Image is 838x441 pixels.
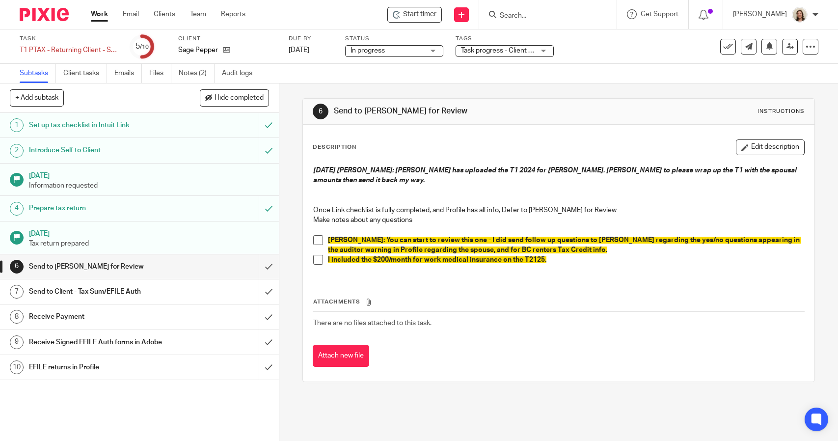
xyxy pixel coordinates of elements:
h1: Introduce Self to Client [29,143,176,158]
a: Audit logs [222,64,260,83]
div: 5 [135,41,149,52]
small: /10 [140,44,149,50]
a: Reports [221,9,245,19]
h1: Receive Payment [29,309,176,324]
em: [DATE] [PERSON_NAME]: [PERSON_NAME] has uploaded the T1 2024 for [PERSON_NAME]. [PERSON_NAME] to ... [313,167,798,184]
span: [DATE] [289,47,309,54]
p: Make notes about any questions [313,215,804,225]
h1: Prepare tax return [29,201,176,216]
span: There are no files attached to this task. [313,320,432,327]
h1: Set up tax checklist in Intuit Link [29,118,176,133]
div: 10 [10,360,24,374]
p: Description [313,143,356,151]
a: Team [190,9,206,19]
span: Hide completed [215,94,264,102]
h1: Receive Signed EFILE Auth forms in Adobe [29,335,176,350]
p: [PERSON_NAME] [733,9,787,19]
h1: EFILE returns in Profile [29,360,176,375]
a: Emails [114,64,142,83]
div: 7 [10,285,24,299]
a: Subtasks [20,64,56,83]
button: + Add subtask [10,89,64,106]
div: T1 PTAX - Returning Client - Sole Prop Bus T2125 - 2024 [20,45,118,55]
span: [PERSON_NAME]: You can start to review this one - I did send follow up questions to [PERSON_NAME]... [328,237,801,253]
span: Attachments [313,299,360,304]
p: Once Link checklist is fully completed, and Profile has all info, Defer to [PERSON_NAME] for Review [313,205,804,215]
div: 9 [10,335,24,349]
p: Information requested [29,181,269,191]
div: 8 [10,310,24,324]
label: Due by [289,35,333,43]
a: Work [91,9,108,19]
button: Hide completed [200,89,269,106]
div: 1 [10,118,24,132]
p: Sage Pepper [178,45,218,55]
img: Morgan.JPG [792,7,808,23]
a: Client tasks [63,64,107,83]
h1: Send to [PERSON_NAME] for Review [29,259,176,274]
span: I included the $200/month for work medical insurance on the T2125. [328,256,546,263]
div: Instructions [757,108,805,115]
label: Client [178,35,276,43]
button: Edit description [736,139,805,155]
button: Attach new file [313,345,369,367]
label: Status [345,35,443,43]
input: Search [499,12,587,21]
label: Tags [456,35,554,43]
h1: [DATE] [29,168,269,181]
div: 4 [10,202,24,216]
div: 2 [10,144,24,158]
span: In progress [351,47,385,54]
div: Sage Pepper - T1 PTAX - Returning Client - Sole Prop Bus T2125 - 2024 [387,7,442,23]
span: Task progress - Client response received + 2 [461,47,596,54]
h1: Send to [PERSON_NAME] for Review [334,106,580,116]
div: 6 [313,104,328,119]
a: Files [149,64,171,83]
h1: Send to Client - Tax Sum/EFILE Auth [29,284,176,299]
p: Tax return prepared [29,239,269,248]
a: Clients [154,9,175,19]
a: Notes (2) [179,64,215,83]
a: Email [123,9,139,19]
label: Task [20,35,118,43]
img: Pixie [20,8,69,21]
div: 6 [10,260,24,274]
h1: [DATE] [29,226,269,239]
span: Start timer [403,9,436,20]
span: Get Support [641,11,678,18]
